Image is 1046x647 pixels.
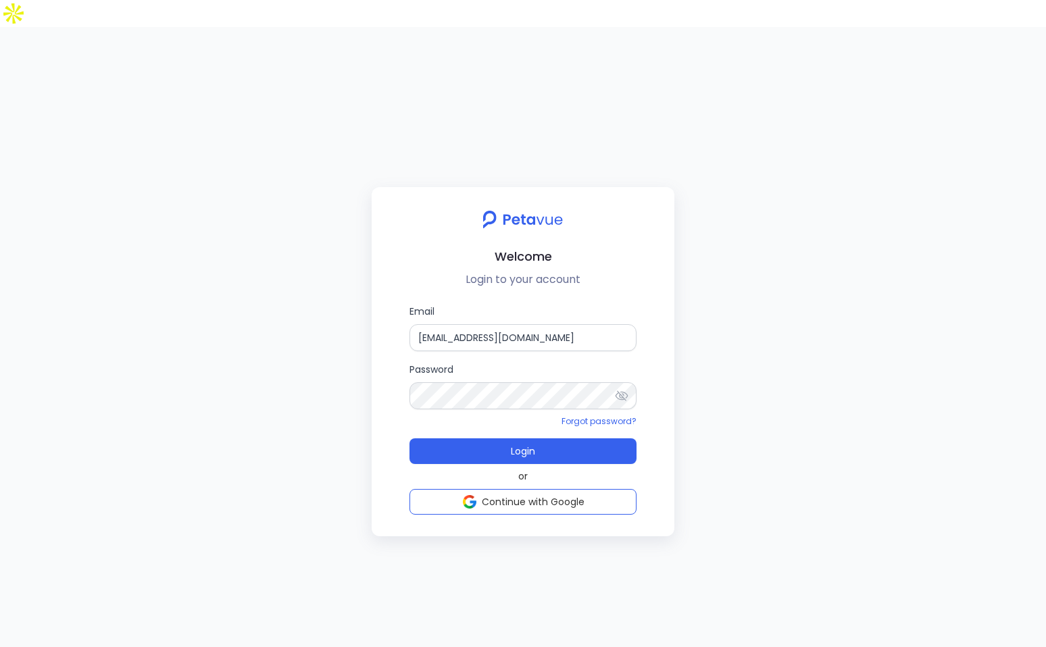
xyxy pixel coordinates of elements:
p: Login to your account [382,271,664,288]
input: Email [409,324,637,351]
button: Continue with Google [409,489,637,515]
img: petavue logo [474,203,572,236]
span: Login [511,444,535,458]
span: Continue with Google [482,495,584,509]
h2: Welcome [382,247,664,266]
label: Password [409,362,637,409]
a: Forgot password? [562,415,637,427]
label: Email [409,304,637,351]
span: or [518,469,528,484]
button: Login [409,438,637,464]
input: Password [409,382,637,409]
